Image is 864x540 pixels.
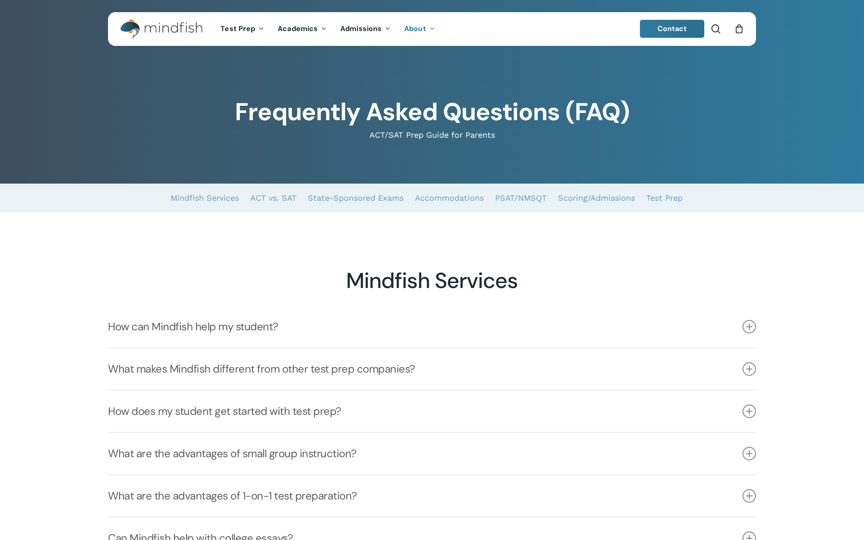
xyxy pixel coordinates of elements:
[108,348,756,390] a: What makes Mindfish different from other test prep companies?
[278,24,318,33] span: Academics
[108,98,756,126] h1: Frequently Asked Questions (FAQ)
[214,25,271,33] a: Test Prep
[108,391,756,432] a: How does my student get started with test prep?
[415,184,484,212] a: Accommodations
[108,268,756,294] h2: Mindfish Services
[308,184,404,212] a: State-Sponsored Exams
[734,24,744,34] a: Cart
[271,25,333,33] a: Academics
[250,184,297,212] a: ACT vs. SAT
[108,306,756,347] a: How can Mindfish help my student?
[171,184,239,212] a: Mindfish Services
[404,24,426,33] span: About
[214,12,441,46] nav: Main Menu
[640,20,705,38] a: Contact
[657,24,687,33] span: Contact
[333,25,397,33] a: Admissions
[495,184,547,212] a: PSAT/NMSQT
[558,184,635,212] a: Scoring/Admissions
[108,12,756,46] header: Main Menu
[340,24,382,33] span: Admissions
[220,24,255,33] span: Test Prep
[397,25,442,33] a: About
[108,433,756,474] a: What are the advantages of small group instruction?
[108,130,756,140] p: ACT/SAT Prep Guide for Parents
[646,184,683,212] a: Test Prep
[108,475,756,517] a: What are the advantages of 1-on-1 test preparation?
